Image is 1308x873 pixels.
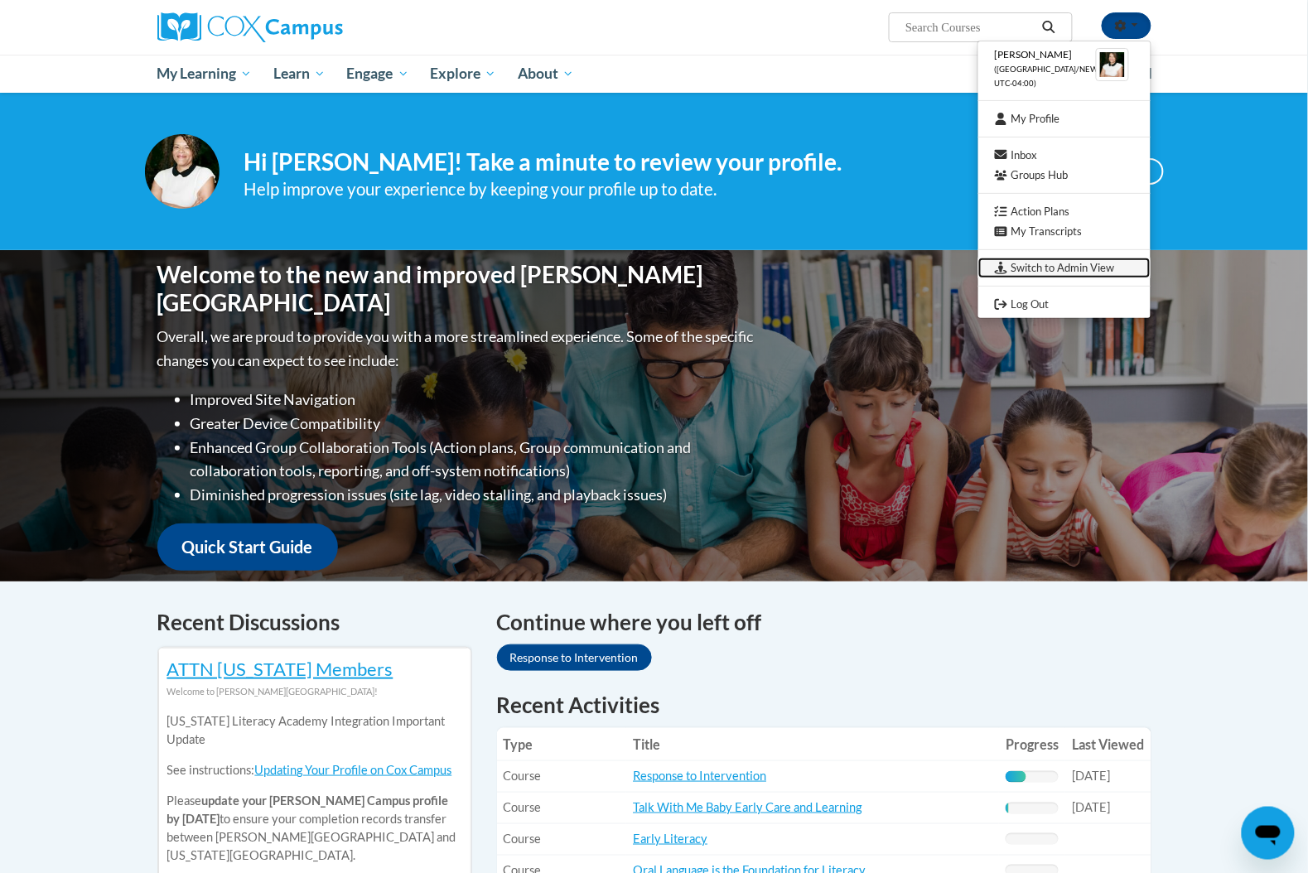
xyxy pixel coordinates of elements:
[904,17,1036,37] input: Search Courses
[633,832,707,846] a: Early Literacy
[978,258,1151,278] a: Switch to Admin View
[157,12,472,42] a: Cox Campus
[1006,771,1026,783] div: Progress, %
[167,658,393,680] a: ATTN [US_STATE] Members
[504,769,542,783] span: Course
[504,832,542,846] span: Course
[497,728,627,761] th: Type
[167,682,462,701] div: Welcome to [PERSON_NAME][GEOGRAPHIC_DATA]!
[157,523,338,571] a: Quick Start Guide
[1102,12,1151,39] button: Account Settings
[157,325,758,373] p: Overall, we are proud to provide you with a more streamlined experience. Some of the specific cha...
[626,728,999,761] th: Title
[497,690,1151,720] h1: Recent Activities
[157,64,252,84] span: My Learning
[167,761,462,779] p: See instructions:
[145,134,220,209] img: Profile Image
[497,644,652,671] a: Response to Intervention
[244,148,1036,176] h4: Hi [PERSON_NAME]! Take a minute to review your profile.
[167,712,462,749] p: [US_STATE] Literacy Academy Integration Important Update
[430,64,496,84] span: Explore
[633,769,766,783] a: Response to Intervention
[191,412,758,436] li: Greater Device Compatibility
[978,201,1151,222] a: Action Plans
[157,606,472,639] h4: Recent Discussions
[191,436,758,484] li: Enhanced Group Collaboration Tools (Action plans, Group communication and collaboration tools, re...
[191,483,758,507] li: Diminished progression issues (site lag, video stalling, and playback issues)
[504,800,542,814] span: Course
[244,176,1036,203] div: Help improve your experience by keeping your profile up to date.
[633,800,862,814] a: Talk With Me Baby Early Care and Learning
[518,64,574,84] span: About
[1072,800,1110,814] span: [DATE]
[336,55,420,93] a: Engage
[978,165,1151,186] a: Groups Hub
[995,48,1073,60] span: [PERSON_NAME]
[1242,807,1295,860] iframe: Button to launch messaging window
[978,145,1151,166] a: Inbox
[419,55,507,93] a: Explore
[273,64,326,84] span: Learn
[1072,769,1110,783] span: [DATE]
[157,12,343,42] img: Cox Campus
[263,55,336,93] a: Learn
[191,388,758,412] li: Improved Site Navigation
[995,65,1124,88] span: ([GEOGRAPHIC_DATA]/New_York UTC-04:00)
[497,606,1151,639] h4: Continue where you left off
[1036,17,1061,37] button: Search
[167,793,449,826] b: update your [PERSON_NAME] Campus profile by [DATE]
[999,728,1065,761] th: Progress
[1006,803,1008,814] div: Progress, %
[347,64,409,84] span: Engage
[507,55,585,93] a: About
[133,55,1176,93] div: Main menu
[1096,48,1129,81] img: Learner Profile Avatar
[978,221,1151,242] a: My Transcripts
[978,109,1151,129] a: My Profile
[157,261,758,316] h1: Welcome to the new and improved [PERSON_NAME][GEOGRAPHIC_DATA]
[147,55,263,93] a: My Learning
[978,294,1151,315] a: Logout
[1065,728,1151,761] th: Last Viewed
[255,763,452,777] a: Updating Your Profile on Cox Campus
